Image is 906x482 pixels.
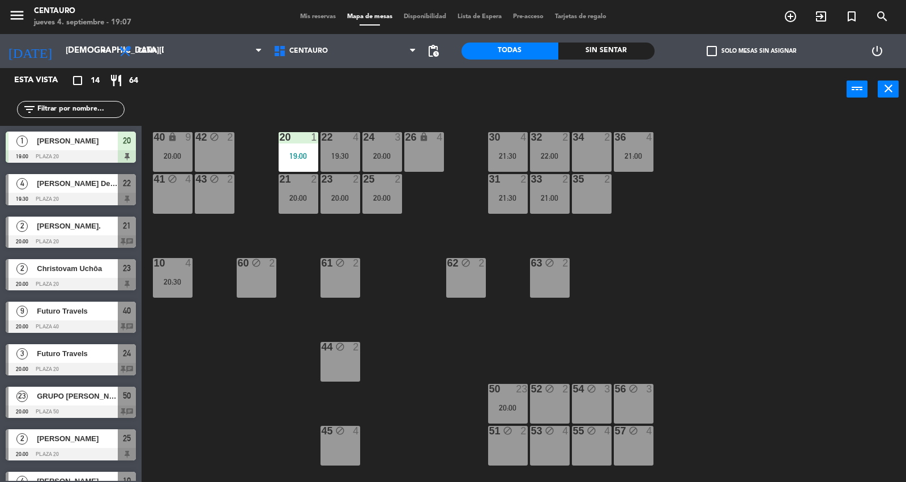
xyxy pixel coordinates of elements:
span: 23 [123,261,131,275]
span: Mis reservas [294,14,341,20]
div: 2 [562,132,569,142]
button: menu [8,7,25,28]
div: 35 [573,174,574,184]
i: power_settings_new [870,44,884,58]
div: 21:00 [530,194,570,202]
span: GRUPO [PERSON_NAME] NITES [37,390,118,402]
div: 32 [531,132,532,142]
div: 23 [516,384,527,394]
i: block [503,426,512,436]
div: 57 [615,426,616,436]
i: block [545,384,554,394]
div: 10 [154,258,155,268]
i: block [545,426,554,436]
div: 2 [353,258,360,268]
span: 2 [16,263,28,274]
div: 19:30 [320,152,360,160]
div: 30 [489,132,490,142]
i: block [587,426,596,436]
div: 4 [437,132,443,142]
div: 34 [573,132,574,142]
div: 41 [154,174,155,184]
div: 4 [185,258,192,268]
span: check_box_outline_blank [707,46,717,56]
i: lock [168,132,177,142]
div: 51 [489,426,490,436]
span: 40 [123,304,131,318]
div: 19:00 [279,152,318,160]
span: 50 [123,389,131,403]
i: block [629,426,638,436]
i: block [210,132,219,142]
div: 3 [604,384,611,394]
i: block [335,426,345,436]
span: Christovam Uchôa [37,263,118,274]
div: 20:00 [488,404,528,412]
i: restaurant [109,74,123,87]
div: jueves 4. septiembre - 19:07 [34,17,131,28]
i: add_circle_outline [784,10,797,23]
span: [PERSON_NAME] [37,433,118,445]
span: 1 [16,136,28,147]
span: 14 [91,74,100,87]
div: Esta vista [6,74,82,87]
div: 1 [311,132,318,142]
i: power_input [851,82,864,95]
span: [PERSON_NAME] Demoner [37,177,118,189]
div: 4 [604,426,611,436]
div: 22:00 [530,152,570,160]
span: 25 [123,432,131,445]
button: power_input [847,81,867,98]
span: 2 [16,433,28,445]
div: 2 [395,174,401,184]
span: 2 [16,221,28,232]
i: turned_in_not [845,10,858,23]
i: block [629,384,638,394]
span: 4 [16,178,28,189]
div: 2 [520,174,527,184]
div: 4 [353,132,360,142]
div: 4 [353,426,360,436]
div: Sin sentar [558,43,655,60]
span: pending_actions [426,44,440,58]
input: Filtrar por nombre... [36,103,124,116]
div: 31 [489,174,490,184]
div: 40 [154,132,155,142]
div: 2 [604,174,611,184]
i: exit_to_app [814,10,828,23]
i: arrow_drop_down [97,44,110,58]
span: Mapa de mesas [341,14,398,20]
div: 2 [227,174,234,184]
span: Tarjetas de regalo [549,14,612,20]
span: 9 [16,306,28,317]
div: 20:00 [362,152,402,160]
div: 20:00 [153,152,193,160]
span: 22 [123,176,131,190]
span: [PERSON_NAME] [37,135,118,147]
div: 21:00 [614,152,653,160]
div: 36 [615,132,616,142]
div: 56 [615,384,616,394]
span: 64 [129,74,138,87]
div: 55 [573,426,574,436]
i: filter_list [23,103,36,116]
span: 24 [123,346,131,360]
div: 50 [489,384,490,394]
div: 4 [646,132,653,142]
div: 21:30 [488,194,528,202]
div: 2 [520,426,527,436]
i: block [587,384,596,394]
i: menu [8,7,25,24]
div: 42 [196,132,196,142]
i: crop_square [71,74,84,87]
span: Disponibilidad [398,14,452,20]
i: block [335,342,345,352]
